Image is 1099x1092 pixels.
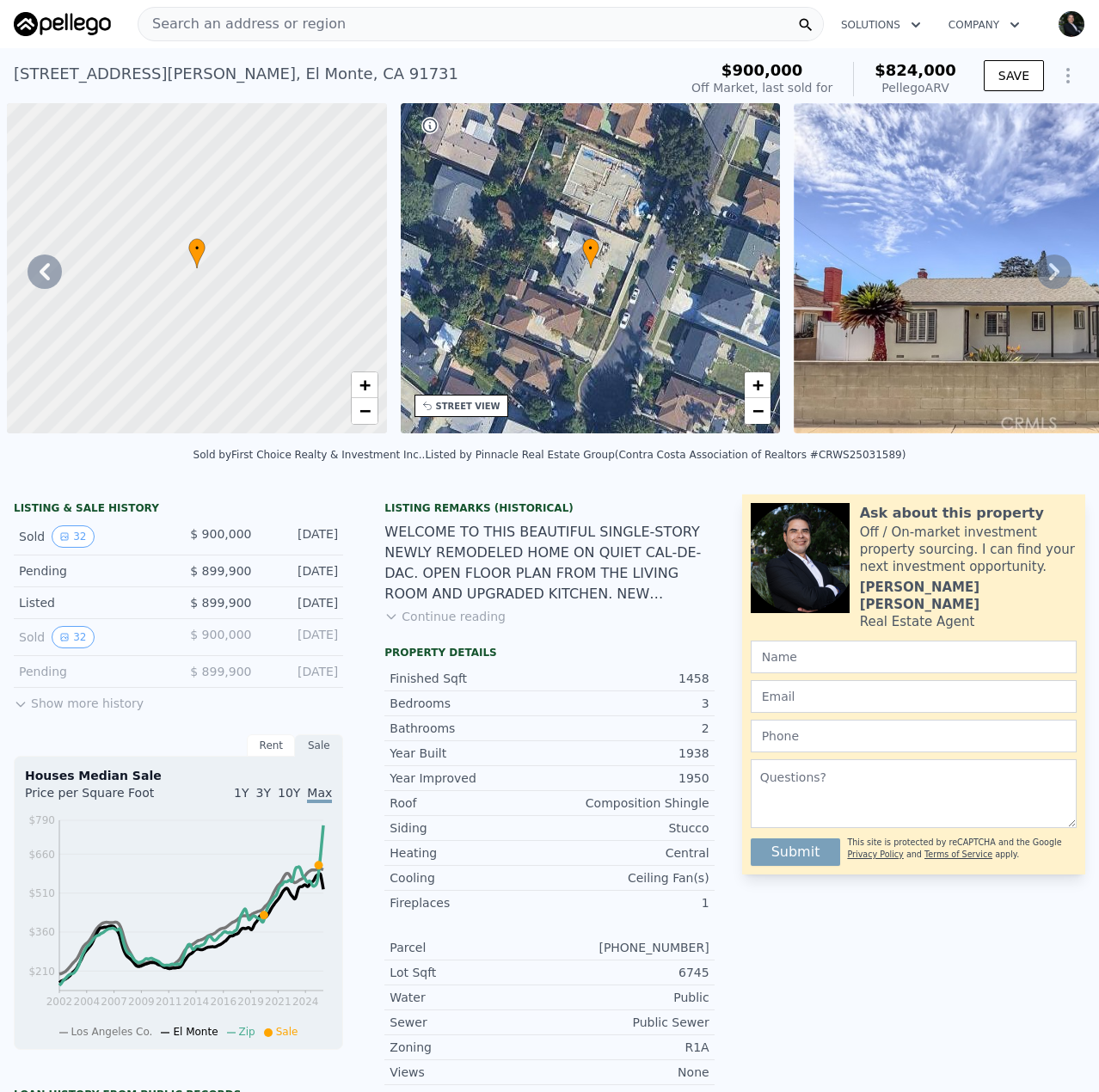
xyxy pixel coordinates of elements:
span: $ 900,000 [190,628,251,641]
span: $900,000 [721,61,803,79]
div: Listed [19,594,165,611]
div: Central [549,844,709,862]
div: Public [549,989,709,1006]
div: Sold [19,626,165,648]
div: [DATE] [265,594,338,611]
span: + [359,374,370,396]
button: Submit [751,838,841,866]
div: Property details [384,646,714,659]
button: Continue reading [384,608,506,625]
div: Ask about this property [860,503,1044,524]
div: [DATE] [265,626,338,648]
span: − [752,400,764,421]
div: Bedrooms [390,695,549,712]
button: Show more history [14,688,144,712]
div: Stucco [549,819,709,837]
div: WELCOME TO THIS BEAUTIFUL SINGLE-STORY NEWLY REMODELED HOME ON QUIET CAL-DE-DAC. OPEN FLOOR PLAN ... [384,522,714,604]
tspan: 2002 [46,996,73,1008]
span: Sale [276,1026,298,1038]
span: Los Angeles Co. [71,1026,153,1038]
div: Houses Median Sale [25,767,332,784]
div: Listed by Pinnacle Real Estate Group (Contra Costa Association of Realtors #CRWS25031589) [425,449,906,461]
span: El Monte [173,1026,218,1038]
tspan: $210 [28,966,55,978]
span: $ 899,900 [190,665,251,678]
tspan: 2011 [156,996,182,1008]
tspan: 2004 [74,996,101,1008]
div: 6745 [549,964,709,981]
div: Public Sewer [549,1014,709,1031]
tspan: 2016 [211,996,237,1008]
img: avatar [1058,10,1085,38]
div: • [582,238,599,268]
a: Privacy Policy [847,850,903,859]
div: Sold [19,525,165,548]
div: Heating [390,844,549,862]
span: 10Y [278,786,300,800]
div: Views [390,1064,549,1081]
a: Zoom out [745,398,771,424]
a: Zoom out [352,398,378,424]
button: View historical data [52,626,94,648]
div: Pending [19,663,165,680]
div: STREET VIEW [436,400,500,413]
div: 2 [549,720,709,737]
span: $ 899,900 [190,564,251,578]
div: Off Market, last sold for [691,79,832,96]
div: LISTING & SALE HISTORY [14,501,343,518]
div: [DATE] [265,525,338,548]
span: + [752,374,764,396]
button: View historical data [52,525,94,548]
div: None [549,1064,709,1081]
a: Terms of Service [924,850,992,859]
div: Year Built [390,745,549,762]
div: 1458 [549,670,709,687]
div: 3 [549,695,709,712]
tspan: 2009 [128,996,155,1008]
div: Composition Shingle [549,794,709,812]
div: [DATE] [265,663,338,680]
div: R1A [549,1039,709,1056]
div: Siding [390,819,549,837]
span: • [188,241,206,256]
div: Pending [19,562,165,580]
div: Sold by First Choice Realty & Investment Inc. . [193,449,426,461]
span: $824,000 [875,61,956,79]
button: SAVE [984,60,1044,91]
img: Pellego [14,12,111,36]
div: Sewer [390,1014,549,1031]
div: Lot Sqft [390,964,549,981]
input: Name [751,641,1077,673]
a: Zoom in [352,372,378,398]
div: Ceiling Fan(s) [549,869,709,886]
div: [DATE] [265,562,338,580]
tspan: 2019 [237,996,264,1008]
div: Sale [295,734,343,757]
div: Pellego ARV [875,79,956,96]
span: $ 899,900 [190,596,251,610]
button: Show Options [1051,58,1085,93]
div: Zoning [390,1039,549,1056]
div: Parcel [390,939,549,956]
span: • [582,241,599,256]
div: Year Improved [390,770,549,787]
div: 1950 [549,770,709,787]
tspan: $790 [28,814,55,826]
span: Search an address or region [138,14,346,34]
div: Rent [247,734,295,757]
div: Water [390,989,549,1006]
div: Listing Remarks (Historical) [384,501,714,515]
input: Email [751,680,1077,713]
div: 1 [549,894,709,911]
tspan: 2014 [183,996,210,1008]
tspan: 2024 [292,996,319,1008]
tspan: 2007 [101,996,127,1008]
span: $ 900,000 [190,527,251,541]
tspan: $660 [28,849,55,861]
div: Bathrooms [390,720,549,737]
div: Fireplaces [390,894,549,911]
span: − [359,400,370,421]
div: • [188,238,206,268]
a: Zoom in [745,372,771,398]
div: [PHONE_NUMBER] [549,939,709,956]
